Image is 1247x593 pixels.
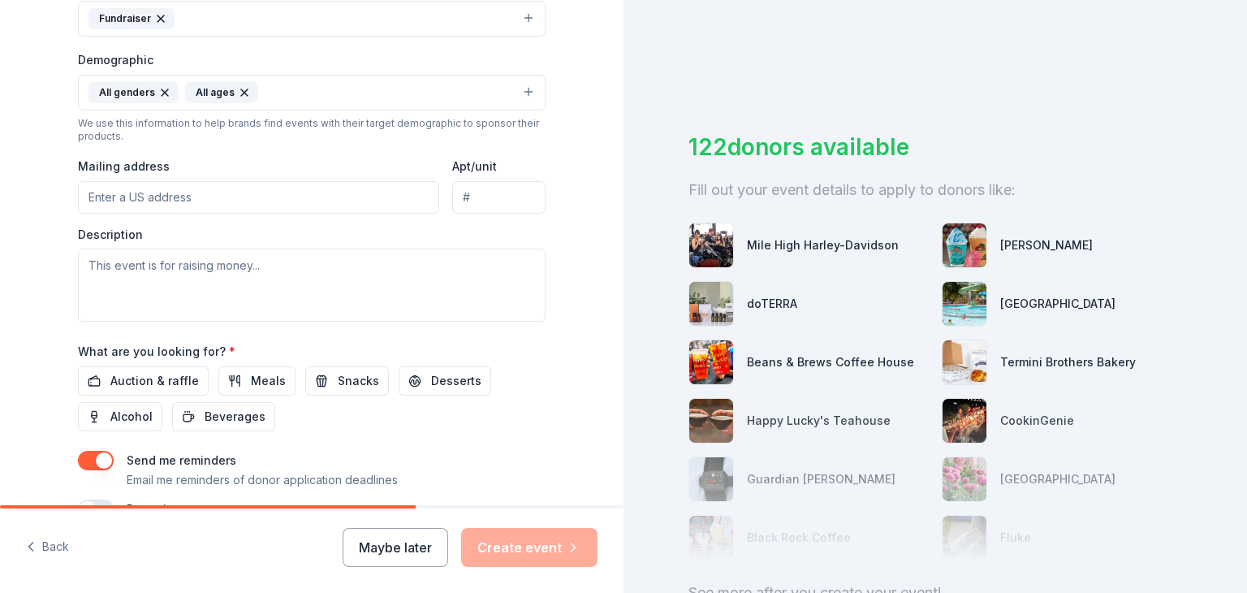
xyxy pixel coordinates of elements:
div: Termini Brothers Bakery [1000,353,1136,372]
label: Apt/unit [452,158,497,175]
div: doTERRA [747,294,797,314]
div: All ages [185,82,258,103]
label: Send me reminders [127,453,236,467]
label: Demographic [78,52,153,68]
button: Beverages [172,402,275,431]
div: We use this information to help brands find events with their target demographic to sponsor their... [78,117,546,143]
img: photo for South Suburban Park & Recreation District [943,282,986,326]
label: What are you looking for? [78,344,235,360]
img: photo for Mile High Harley-Davidson [689,223,733,267]
div: [GEOGRAPHIC_DATA] [1000,294,1115,314]
span: Beverages [205,407,265,426]
div: 122 donors available [688,130,1182,164]
button: Fundraiser [78,1,546,37]
button: Desserts [399,366,491,396]
div: [PERSON_NAME] [1000,236,1093,255]
input: # [452,181,546,214]
button: Meals [218,366,296,396]
img: photo for doTERRA [689,282,733,326]
button: Alcohol [78,402,162,431]
div: Fill out your event details to apply to donors like: [688,177,1182,203]
div: Mile High Harley-Davidson [747,236,899,255]
button: Snacks [305,366,389,396]
div: Fundraiser [88,8,175,29]
input: Enter a US address [78,181,439,214]
span: Snacks [338,371,379,391]
label: Recurring event [127,502,217,516]
span: Meals [251,371,286,391]
div: All genders [88,82,179,103]
label: Mailing address [78,158,170,175]
img: photo for Beans & Brews Coffee House [689,340,733,384]
button: All gendersAll ages [78,75,546,110]
span: Auction & raffle [110,371,199,391]
span: Alcohol [110,407,153,426]
span: Desserts [431,371,481,391]
button: Maybe later [343,528,448,567]
label: Description [78,227,143,243]
img: photo for Bahama Buck's [943,223,986,267]
img: photo for Termini Brothers Bakery [943,340,986,384]
button: Back [26,530,69,565]
div: Beans & Brews Coffee House [747,353,914,372]
button: Auction & raffle [78,366,209,396]
p: Email me reminders of donor application deadlines [127,470,398,490]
